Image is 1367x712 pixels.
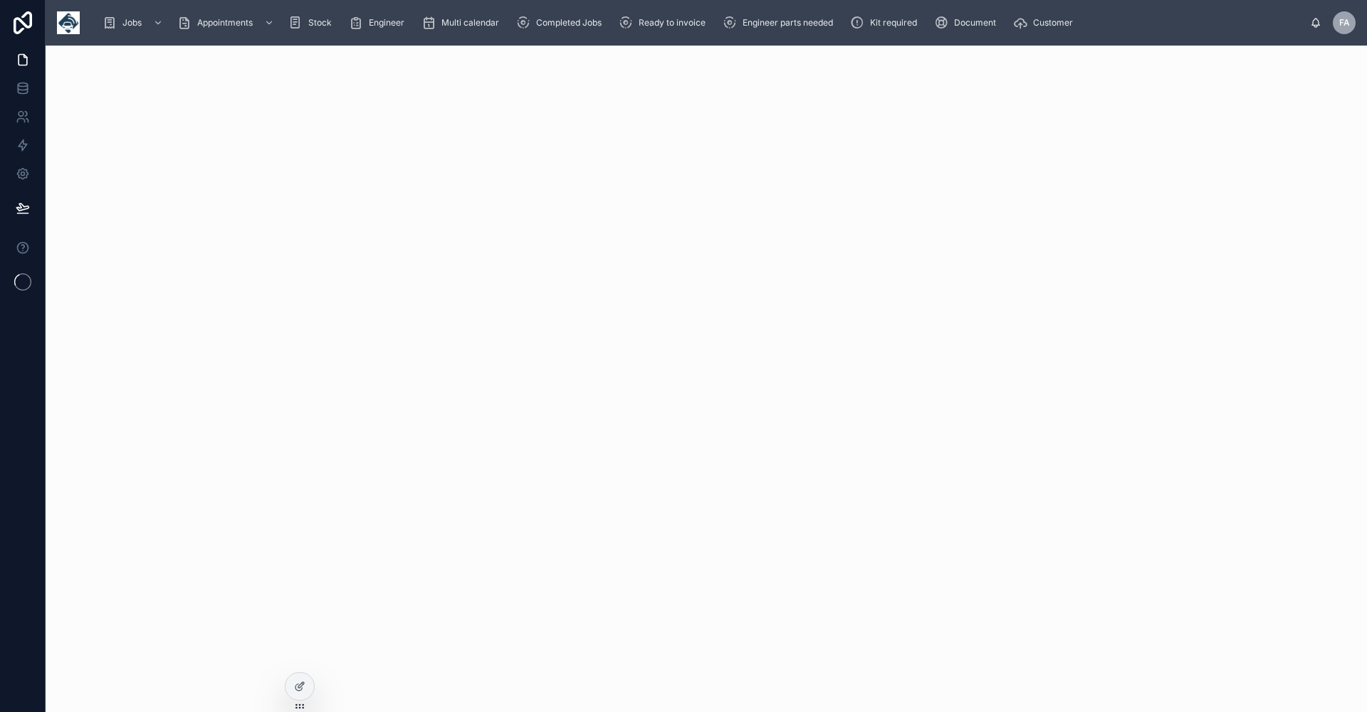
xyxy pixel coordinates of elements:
[57,11,80,34] img: App logo
[284,10,342,36] a: Stock
[197,17,253,28] span: Appointments
[369,17,404,28] span: Engineer
[122,17,142,28] span: Jobs
[308,17,332,28] span: Stock
[512,10,612,36] a: Completed Jobs
[345,10,414,36] a: Engineer
[743,17,833,28] span: Engineer parts needed
[718,10,843,36] a: Engineer parts needed
[417,10,509,36] a: Multi calendar
[1339,17,1350,28] span: FA
[954,17,996,28] span: Document
[441,17,499,28] span: Multi calendar
[1033,17,1073,28] span: Customer
[930,10,1006,36] a: Document
[1009,10,1083,36] a: Customer
[870,17,917,28] span: Kit required
[173,10,281,36] a: Appointments
[536,17,602,28] span: Completed Jobs
[91,7,1310,38] div: scrollable content
[639,17,706,28] span: Ready to invoice
[846,10,927,36] a: Kit required
[98,10,170,36] a: Jobs
[614,10,716,36] a: Ready to invoice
